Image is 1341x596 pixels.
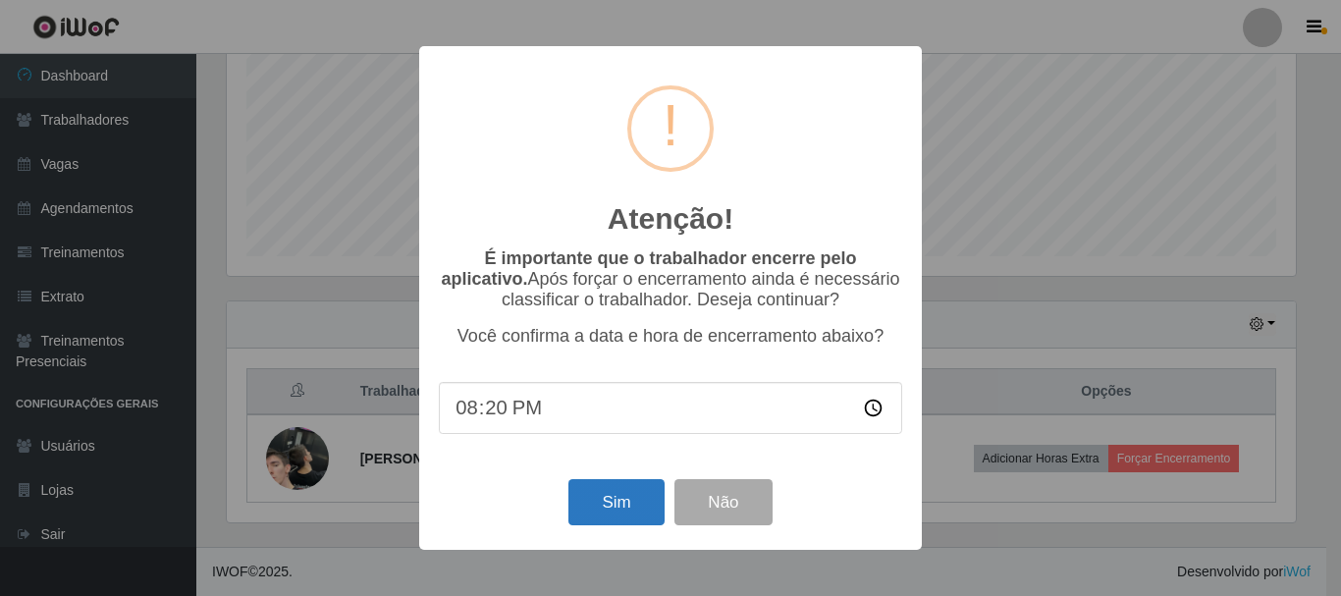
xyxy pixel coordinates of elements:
[441,248,856,289] b: É importante que o trabalhador encerre pelo aplicativo.
[568,479,664,525] button: Sim
[439,326,902,347] p: Você confirma a data e hora de encerramento abaixo?
[608,201,733,237] h2: Atenção!
[674,479,772,525] button: Não
[439,248,902,310] p: Após forçar o encerramento ainda é necessário classificar o trabalhador. Deseja continuar?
